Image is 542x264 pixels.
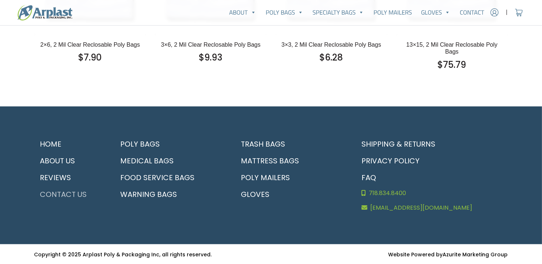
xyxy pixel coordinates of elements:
[402,41,502,55] h2: 13×15, 2 Mil Clear Reclosable Poly Bags
[235,186,347,203] a: Gloves
[224,5,261,20] a: About
[115,169,227,186] a: Food Service Bags
[356,136,508,152] a: Shipping & Returns
[402,41,502,71] a: 13×15, 2 Mil Clear Reclosable Poly Bags $75.79
[388,251,508,258] small: Website Powered by
[506,8,508,17] span: |
[281,41,382,64] a: 3×3, 2 Mil Clear Reclosable Poly Bags $6.28
[455,5,489,20] a: Contact
[79,51,102,63] bdi: 7.90
[199,51,223,63] bdi: 9.93
[34,169,106,186] a: Reviews
[320,51,325,63] span: $
[443,251,508,258] a: Azurite Marketing Group
[34,152,106,169] a: About Us
[40,41,140,64] a: 2×6, 2 Mil Clear Reclosable Poly Bags $7.90
[34,136,106,152] a: Home
[320,51,343,63] bdi: 6.28
[235,152,347,169] a: Mattress Bags
[417,5,455,20] a: Gloves
[356,169,508,186] a: FAQ
[369,5,417,20] a: Poly Mailers
[308,5,369,20] a: Specialty Bags
[438,59,443,71] span: $
[261,5,308,20] a: Poly Bags
[115,186,227,203] a: Warning Bags
[281,41,382,48] h2: 3×3, 2 Mil Clear Reclosable Poly Bags
[235,169,347,186] a: Poly Mailers
[235,136,347,152] a: Trash Bags
[18,5,72,20] img: logo
[356,186,508,201] a: 718.834.8400
[438,59,466,71] bdi: 75.79
[161,41,261,64] a: 3×6, 2 Mil Clear Reclosable Poly Bags $9.93
[356,152,508,169] a: Privacy Policy
[356,201,508,215] a: [EMAIL_ADDRESS][DOMAIN_NAME]
[199,51,205,63] span: $
[34,251,212,258] small: Copyright © 2025 Arplast Poly & Packaging Inc, all rights reserved.
[161,41,261,48] h2: 3×6, 2 Mil Clear Reclosable Poly Bags
[79,51,84,63] span: $
[115,136,227,152] a: Poly Bags
[115,152,227,169] a: Medical Bags
[40,41,140,48] h2: 2×6, 2 Mil Clear Reclosable Poly Bags
[34,186,106,203] a: Contact Us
